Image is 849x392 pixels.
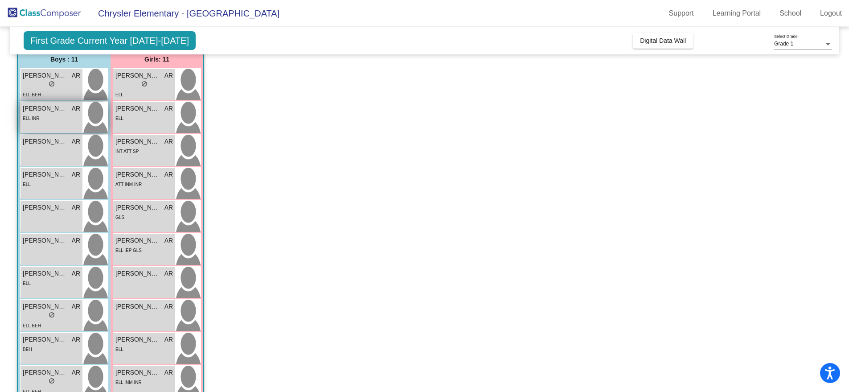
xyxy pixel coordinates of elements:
[164,104,173,113] span: AR
[115,182,142,187] span: ATT INM INR
[115,347,123,352] span: ELL
[115,236,160,245] span: [PERSON_NAME]
[72,203,80,212] span: AR
[72,335,80,344] span: AR
[115,302,160,311] span: [PERSON_NAME]
[23,92,41,97] span: ELL BEH
[24,31,196,50] span: First Grade Current Year [DATE]-[DATE]
[115,104,160,113] span: [PERSON_NAME]
[115,203,160,212] span: [PERSON_NAME]
[72,137,80,146] span: AR
[772,6,808,21] a: School
[164,203,173,212] span: AR
[72,170,80,179] span: AR
[72,368,80,377] span: AR
[23,302,67,311] span: [PERSON_NAME]
[813,6,849,21] a: Logout
[115,248,142,253] span: ELL IEP GLS
[115,71,160,80] span: [PERSON_NAME]
[23,335,67,344] span: [PERSON_NAME]
[49,81,55,87] span: do_not_disturb_alt
[23,368,67,377] span: [PERSON_NAME] Alkarad
[49,378,55,384] span: do_not_disturb_alt
[164,236,173,245] span: AR
[72,269,80,278] span: AR
[141,81,148,87] span: do_not_disturb_alt
[23,323,41,328] span: ELL BEH
[640,37,686,44] span: Digital Data Wall
[72,236,80,245] span: AR
[115,149,139,154] span: INT ATT SP
[18,50,111,68] div: Boys : 11
[115,380,142,385] span: ELL INM INR
[23,269,67,278] span: [PERSON_NAME]
[164,269,173,278] span: AR
[115,269,160,278] span: [PERSON_NAME]
[49,312,55,318] span: do_not_disturb_alt
[111,50,203,68] div: Girls: 11
[72,302,80,311] span: AR
[774,41,793,47] span: Grade 1
[115,116,123,121] span: ELL
[705,6,768,21] a: Learning Portal
[115,92,123,97] span: ELL
[164,137,173,146] span: AR
[115,137,160,146] span: [PERSON_NAME]
[23,236,67,245] span: [PERSON_NAME]
[115,335,160,344] span: [PERSON_NAME]
[633,33,693,49] button: Digital Data Wall
[23,182,31,187] span: ELL
[23,137,67,146] span: [PERSON_NAME]
[23,203,67,212] span: [PERSON_NAME]
[164,368,173,377] span: AR
[115,215,124,220] span: GLS
[164,335,173,344] span: AR
[164,170,173,179] span: AR
[23,71,67,80] span: [PERSON_NAME]
[164,302,173,311] span: AR
[164,71,173,80] span: AR
[115,170,160,179] span: [PERSON_NAME]
[89,6,279,21] span: Chrysler Elementary - [GEOGRAPHIC_DATA]
[115,368,160,377] span: [PERSON_NAME]
[72,71,80,80] span: AR
[662,6,701,21] a: Support
[23,104,67,113] span: [PERSON_NAME]
[23,170,67,179] span: [PERSON_NAME]
[23,116,39,121] span: ELL INR
[23,347,32,352] span: BEH
[23,281,31,286] span: ELL
[72,104,80,113] span: AR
